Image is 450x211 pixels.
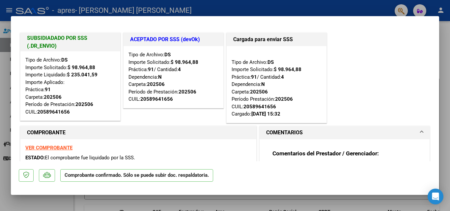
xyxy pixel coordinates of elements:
strong: DS [164,52,171,58]
strong: 91 [148,66,154,72]
div: 20589641656 [37,108,70,116]
h1: COMENTARIOS [266,129,303,137]
strong: N [261,81,265,87]
h1: SUBSIDIADADO POR SSS (.DR_ENVIO) [27,34,114,50]
h1: Cargada para enviar SSS [233,36,320,43]
strong: 4 [178,66,181,72]
strong: $ 235.041,59 [67,72,98,78]
strong: DS [61,57,68,63]
strong: 91 [251,74,257,80]
strong: [DATE] 15:32 [251,111,280,117]
strong: 202506 [179,89,196,95]
strong: N [158,74,162,80]
div: Tipo de Archivo: Importe Solicitado: Importe Liquidado: Importe Aplicado: Práctica: Carpeta: Perí... [25,56,115,116]
h1: ACEPTADO POR SSS (devOk) [130,36,217,43]
mat-expansion-panel-header: COMENTARIOS [260,126,430,139]
a: VER COMPROBANTE [25,145,72,151]
strong: 4 [281,74,284,80]
div: Open Intercom Messenger [428,189,443,204]
p: Comprobante confirmado. Sólo se puede subir doc. respaldatoria. [60,169,213,182]
strong: 202506 [147,81,165,87]
div: Tipo de Archivo: Importe Solicitado: Práctica: / Cantidad: Dependencia: Carpeta: Período de Prest... [128,51,218,103]
strong: Comentarios del Prestador / Gerenciador: [272,150,379,157]
div: 20589641656 [243,103,276,111]
strong: 202506 [250,89,268,95]
strong: COMPROBANTE [27,129,66,136]
strong: 202506 [44,94,62,100]
div: Tipo de Archivo: Importe Solicitado: Práctica: / Cantidad: Dependencia: Carpeta: Período Prestaci... [232,51,322,118]
strong: $ 98.964,88 [171,59,198,65]
strong: 91 [45,87,51,92]
strong: $ 98.964,88 [274,66,301,72]
strong: 202506 [275,96,293,102]
div: 20589641656 [140,95,173,103]
strong: $ 98.964,88 [68,65,95,70]
strong: DS [267,59,274,65]
strong: 202506 [75,101,93,107]
span: El comprobante fue liquidado por la SSS. [45,155,135,161]
span: ESTADO: [25,155,45,161]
